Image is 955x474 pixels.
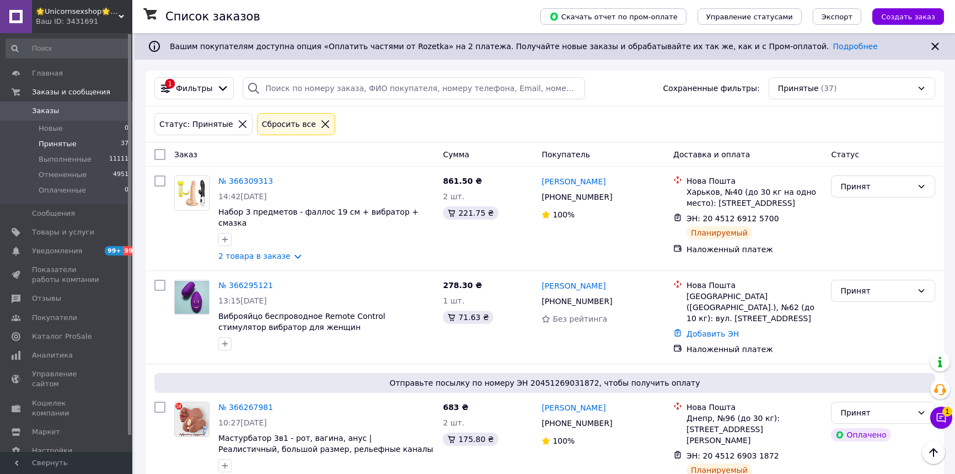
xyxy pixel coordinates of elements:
[861,12,944,20] a: Создать заказ
[541,402,605,413] a: [PERSON_NAME]
[32,398,102,418] span: Кошелек компании
[541,280,605,291] a: [PERSON_NAME]
[443,311,493,324] div: 71.63 ₴
[218,252,291,260] a: 2 товара в заказе
[39,124,63,134] span: Новые
[39,185,86,195] span: Оплаченные
[443,403,468,412] span: 683 ₴
[174,280,210,315] a: Фото товару
[39,170,87,180] span: Отмененные
[686,214,779,223] span: ЭН: 20 4512 6912 5700
[778,83,819,94] span: Принятые
[218,434,433,454] a: Мастурбатор 3в1 - рот, вагина, анус | Реалистичный, большой размер, рельефные каналы
[113,170,128,180] span: 4951
[125,124,128,134] span: 0
[443,177,482,185] span: 861.50 ₴
[686,329,739,338] a: Добавить ЭН
[32,369,102,389] span: Управление сайтом
[443,150,469,159] span: Сумма
[443,192,464,201] span: 2 шт.
[930,407,952,429] button: Чат с покупателем1
[922,441,945,464] button: Наверх
[32,427,60,437] span: Маркет
[218,418,267,427] span: 10:27[DATE]
[686,413,822,446] div: Днепр, №96 (до 30 кг): [STREET_ADDRESS][PERSON_NAME]
[540,8,686,25] button: Скачать отчет по пром-оплате
[32,294,61,303] span: Отзывы
[32,106,59,116] span: Заказы
[121,139,128,149] span: 37
[698,8,802,25] button: Управление статусами
[552,315,607,323] span: Без рейтинга
[165,10,260,23] h1: Список заказов
[175,281,209,314] img: Фото товару
[170,42,878,51] span: Вашим покупателям доступна опция «Оплатить частями от Rozetka» на 2 платежа. Получайте новые зака...
[32,265,102,285] span: Показатели работы компании
[218,207,419,227] a: Набор 3 предметов - фаллос 19 см + вибратор + смазка
[443,281,482,290] span: 278.30 ₴
[706,13,793,21] span: Управление статусами
[176,83,212,94] span: Фильтры
[109,155,128,164] span: 11111
[686,402,822,413] div: Нова Пошта
[552,436,575,445] span: 100%
[125,185,128,195] span: 0
[32,313,77,323] span: Покупатели
[541,176,605,187] a: [PERSON_NAME]
[686,244,822,255] div: Наложенный платеж
[105,246,123,255] span: 99+
[32,227,94,237] span: Товары и услуги
[218,281,273,290] a: № 366295121
[32,209,75,219] span: Сообщения
[881,13,935,21] span: Создать заказ
[443,296,464,305] span: 1 шт.
[443,418,464,427] span: 2 шт.
[831,150,859,159] span: Статус
[39,155,92,164] span: Выполненные
[159,377,931,388] span: Отправьте посылку по номеру ЭН 20451269031872, чтобы получить оплату
[821,84,837,93] span: (37)
[123,246,141,255] span: 99+
[549,12,678,22] span: Скачать отчет по пром-оплате
[833,42,878,51] a: Подробнее
[686,280,822,291] div: Нова Пошта
[175,402,209,436] img: Фото товару
[36,17,132,26] div: Ваш ID: 3431691
[174,402,210,437] a: Фото товару
[686,451,779,460] span: ЭН: 20 4512 6903 1872
[36,7,119,17] span: 🌟Unicornsexshop🌟получи🎁, пиши в заказе "хочу 🎁"
[32,446,72,456] span: Настройки
[32,68,63,78] span: Главная
[872,8,944,25] button: Создать заказ
[942,407,952,417] span: 1
[218,312,385,332] span: Виброяйцо беспроводное Remote Control стимулятор вибратор для женщин
[552,210,575,219] span: 100%
[32,87,110,97] span: Заказы и сообщения
[443,433,498,446] div: 175.80 ₴
[663,83,759,94] span: Сохраненные фильтры:
[840,180,913,193] div: Принят
[686,175,822,187] div: Нова Пошта
[260,118,318,130] div: Сбросить все
[541,150,590,159] span: Покупатель
[686,291,822,324] div: [GEOGRAPHIC_DATA] ([GEOGRAPHIC_DATA].), №62 (до 10 кг): вул. [STREET_ADDRESS]
[218,296,267,305] span: 13:15[DATE]
[32,332,92,342] span: Каталог ProSale
[539,294,614,309] div: [PHONE_NUMBER]
[6,39,130,58] input: Поиск
[32,246,82,256] span: Уведомления
[32,350,73,360] span: Аналитика
[822,13,852,21] span: Экспорт
[840,407,913,419] div: Принят
[831,428,890,441] div: Оплачено
[174,175,210,211] a: Фото товару
[39,139,77,149] span: Принятые
[243,77,584,99] input: Поиск по номеру заказа, ФИО покупателя, номеру телефона, Email, номеру накладной
[813,8,861,25] button: Экспорт
[175,176,209,210] img: Фото товару
[174,150,197,159] span: Заказ
[686,187,822,209] div: Харьков, №40 (до 30 кг на одно место): [STREET_ADDRESS]
[673,150,750,159] span: Доставка и оплата
[840,285,913,297] div: Принят
[157,118,235,130] div: Статус: Принятые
